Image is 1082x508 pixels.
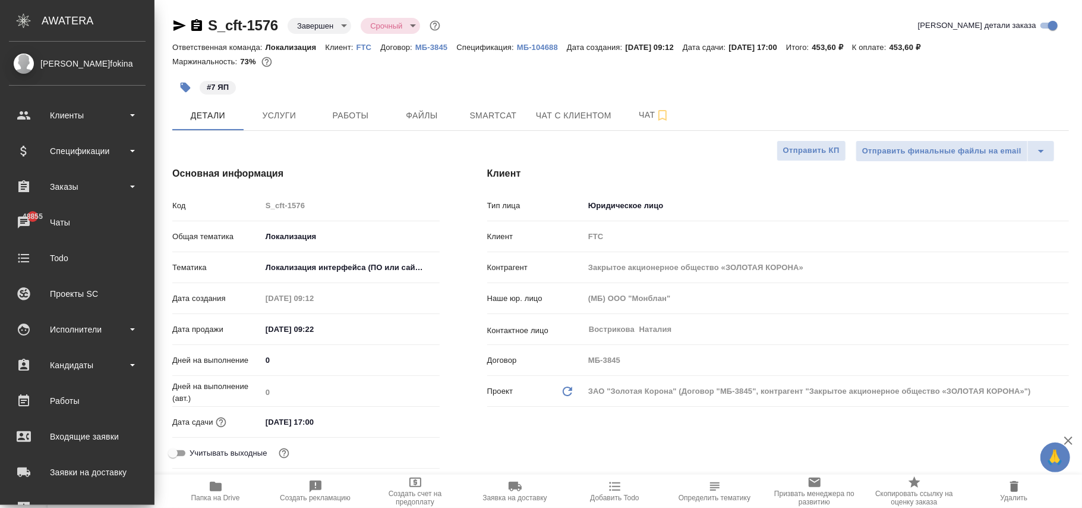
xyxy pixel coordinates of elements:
button: Срочный [367,21,406,31]
button: Создать счет на предоплату [365,475,465,508]
svg: Подписаться [655,108,670,123]
p: Локализация [266,43,326,52]
div: Спецификации [9,142,146,160]
div: Локализация интерфейса (ПО или сайта) [261,258,440,278]
span: Добавить Todo [590,494,639,502]
button: Папка на Drive [166,475,266,508]
p: Дата продажи [172,324,261,335]
button: Отправить КП [777,140,846,161]
button: Если добавить услуги и заполнить их объемом, то дата рассчитается автоматически [213,415,229,430]
input: Пустое поле [584,352,1069,369]
div: Входящие заявки [9,428,146,446]
p: Дней на выполнение [172,355,261,366]
p: Дата сдачи [172,416,213,428]
button: Создать рекламацию [266,475,365,508]
p: Контактное лицо [487,325,584,337]
span: 🙏 [1045,445,1065,470]
button: Скопировать ссылку для ЯМессенджера [172,18,187,33]
span: Определить тематику [679,494,750,502]
button: Добавить тэг [172,74,198,101]
div: Заявки на доставку [9,463,146,481]
span: Smartcat [465,108,522,123]
p: #7 ЯП [207,81,229,93]
p: Договор [487,355,584,366]
p: Наше юр. лицо [487,293,584,305]
span: 7 ЯП [198,81,237,92]
h4: Основная информация [172,167,440,181]
p: Тип лица [487,200,584,212]
span: Чат с клиентом [536,108,611,123]
p: Клиент [487,231,584,243]
p: К оплате: [852,43,889,52]
p: [DATE] 17:00 [728,43,786,52]
p: [DATE] 09:12 [625,43,683,52]
div: Заказы [9,178,146,196]
span: Удалить [1001,494,1028,502]
p: Общая тематика [172,231,261,243]
button: Добавить Todo [565,475,665,508]
p: Код [172,200,261,212]
a: 48855Чаты [3,208,152,237]
input: Пустое поле [584,228,1069,245]
a: Работы [3,386,152,416]
p: Спецификация: [456,43,516,52]
span: Папка на Drive [191,494,240,502]
p: Проект [487,385,513,397]
input: ✎ Введи что-нибудь [261,413,365,431]
p: FTC [357,43,381,52]
span: Создать счет на предоплату [373,490,458,506]
div: Кандидаты [9,356,146,374]
a: Входящие заявки [3,422,152,451]
a: FTC [357,42,381,52]
p: Итого: [786,43,812,52]
p: 453,60 ₽ [812,43,853,52]
span: Скопировать ссылку на оценку заказа [872,490,957,506]
button: Завершен [294,21,337,31]
a: S_cft-1576 [208,17,278,33]
span: Услуги [251,108,308,123]
div: Локализация [261,227,440,247]
p: Дата создания: [567,43,625,52]
button: Скопировать ссылку на оценку заказа [865,475,964,508]
span: 48855 [15,211,50,222]
button: Призвать менеджера по развитию [765,475,865,508]
p: 453,60 ₽ [889,43,930,52]
input: Пустое поле [261,197,440,214]
span: Создать рекламацию [280,494,351,502]
span: Отправить финальные файлы на email [862,145,1021,158]
div: Чаты [9,214,146,231]
p: Контрагент [487,262,584,274]
input: Пустое поле [584,259,1069,276]
div: Todo [9,249,146,267]
input: ✎ Введи что-нибудь [261,321,365,338]
input: Пустое поле [584,290,1069,307]
input: ✎ Введи что-нибудь [261,352,440,369]
a: МБ-104688 [517,42,567,52]
div: ЗАО "Золотая Корона" (Договор "МБ-3845", контрагент "Закрытое акционерное общество «ЗОЛОТАЯ КОРОН... [584,381,1069,402]
div: Работы [9,392,146,410]
p: МБ-3845 [415,43,456,52]
div: Юридическое лицо [584,196,1069,216]
div: AWATERA [42,9,154,33]
button: Определить тематику [665,475,765,508]
button: Заявка на доставку [465,475,565,508]
h4: Клиент [487,167,1069,181]
span: Работы [322,108,379,123]
p: Договор: [380,43,415,52]
span: Заявка на доставку [482,494,547,502]
button: 🙏 [1040,443,1070,472]
span: Чат [626,108,683,123]
div: split button [856,140,1055,162]
div: Проекты SC [9,285,146,303]
input: Пустое поле [261,290,365,307]
p: Клиент: [325,43,356,52]
p: Маржинальность: [172,57,240,66]
p: Ответственная команда: [172,43,266,52]
a: Заявки на доставку [3,457,152,487]
div: Клиенты [9,106,146,124]
span: [PERSON_NAME] детали заказа [918,20,1036,32]
div: [PERSON_NAME]fokina [9,57,146,70]
a: Проекты SC [3,279,152,309]
span: Отправить КП [783,144,840,158]
span: Файлы [393,108,450,123]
